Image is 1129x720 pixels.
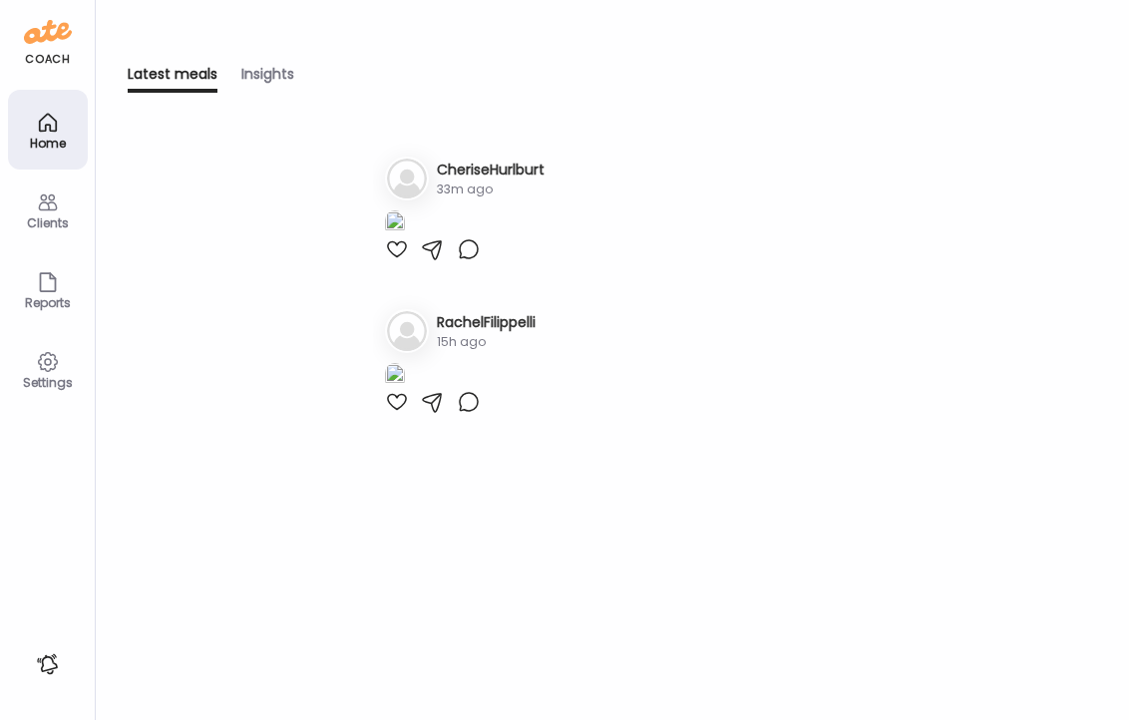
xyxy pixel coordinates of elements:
[12,216,84,229] div: Clients
[387,159,427,198] img: bg-avatar-default.svg
[385,210,405,237] img: images%2FPx7obpQtcXfz5dvBTIw2MvHmXDg1%2FGtmoPAcFckJq2Xz3iTz8%2FGvTZkhNyRSgw5uesclQK_1080
[437,160,545,180] h3: CheriseHurlburt
[241,64,294,93] div: Insights
[12,137,84,150] div: Home
[12,296,84,309] div: Reports
[128,64,217,93] div: Latest meals
[24,16,72,48] img: ate
[385,363,405,390] img: images%2F1IVwZUuXIwd79qFJdmi7kV9BNGF2%2FC47d2gxY9Dj4lQCAucks%2FFJWP496BPjlIqjLPpnlx_1080
[437,180,545,198] div: 33m ago
[437,333,536,351] div: 15h ago
[12,376,84,389] div: Settings
[387,311,427,351] img: bg-avatar-default.svg
[437,312,536,333] h3: RachelFilippelli
[25,51,70,68] div: coach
